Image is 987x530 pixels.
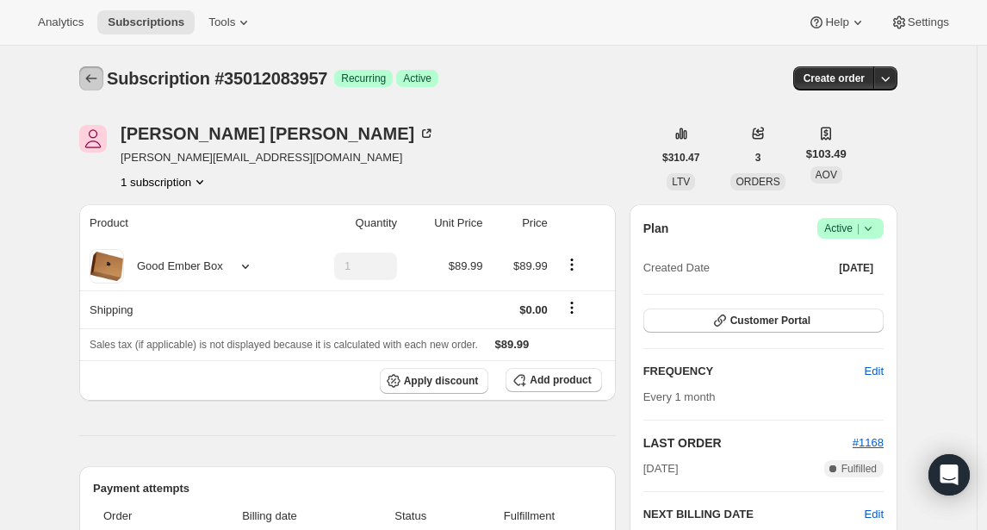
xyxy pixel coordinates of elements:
h2: NEXT BILLING DATE [643,506,865,523]
span: Created Date [643,259,710,277]
h2: Plan [643,220,669,237]
span: LTV [672,176,690,188]
span: Analytics [38,16,84,29]
button: #1168 [853,434,884,452]
span: $89.99 [513,259,548,272]
span: Subscriptions [108,16,184,29]
button: $310.47 [652,146,710,170]
h2: FREQUENCY [643,363,865,380]
span: Active [824,220,877,237]
button: Customer Portal [643,309,884,333]
button: Analytics [28,10,94,34]
button: Help [798,10,876,34]
span: Apply discount [404,374,479,388]
a: #1168 [853,436,884,449]
button: Create order [793,66,875,90]
span: Every 1 month [643,390,716,403]
button: Product actions [121,173,208,190]
span: $89.99 [495,338,530,351]
span: Fulfillment [467,508,591,525]
button: Edit [865,506,884,523]
span: ORDERS [736,176,779,188]
button: [DATE] [829,256,884,280]
span: $89.99 [449,259,483,272]
span: Justin Rideout [79,125,107,153]
button: Settings [880,10,959,34]
span: $310.47 [662,151,699,165]
span: Status [364,508,456,525]
button: Subscriptions [79,66,103,90]
span: $103.49 [806,146,847,163]
span: Active [403,72,431,85]
span: Customer Portal [730,314,810,327]
div: Good Ember Box [124,258,223,275]
img: product img [90,249,124,284]
span: Tools [208,16,235,29]
span: [PERSON_NAME][EMAIL_ADDRESS][DOMAIN_NAME] [121,149,435,166]
div: Open Intercom Messenger [928,454,970,496]
span: [DATE] [643,460,679,477]
span: Subscription #35012083957 [107,69,327,88]
span: $0.00 [519,303,548,316]
button: Edit [854,358,894,385]
button: 3 [745,146,772,170]
th: Quantity [295,204,402,242]
span: AOV [816,169,837,181]
span: Recurring [341,72,386,85]
th: Shipping [79,290,295,328]
button: Add product [506,368,601,392]
th: Price [488,204,553,242]
span: Create order [804,72,865,85]
span: [DATE] [839,261,873,275]
button: Product actions [558,255,586,274]
div: [PERSON_NAME] [PERSON_NAME] [121,125,435,142]
span: Settings [908,16,949,29]
th: Product [79,204,295,242]
h2: LAST ORDER [643,434,853,452]
button: Shipping actions [558,298,586,317]
span: Sales tax (if applicable) is not displayed because it is calculated with each new order. [90,339,478,351]
span: Edit [865,363,884,380]
span: | [857,221,860,235]
span: 3 [755,151,761,165]
h2: Payment attempts [93,480,602,497]
button: Tools [198,10,263,34]
button: Apply discount [380,368,489,394]
span: Add product [530,373,591,387]
span: Help [825,16,848,29]
span: Fulfilled [841,462,877,476]
th: Unit Price [402,204,487,242]
span: Billing date [185,508,355,525]
button: Subscriptions [97,10,195,34]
